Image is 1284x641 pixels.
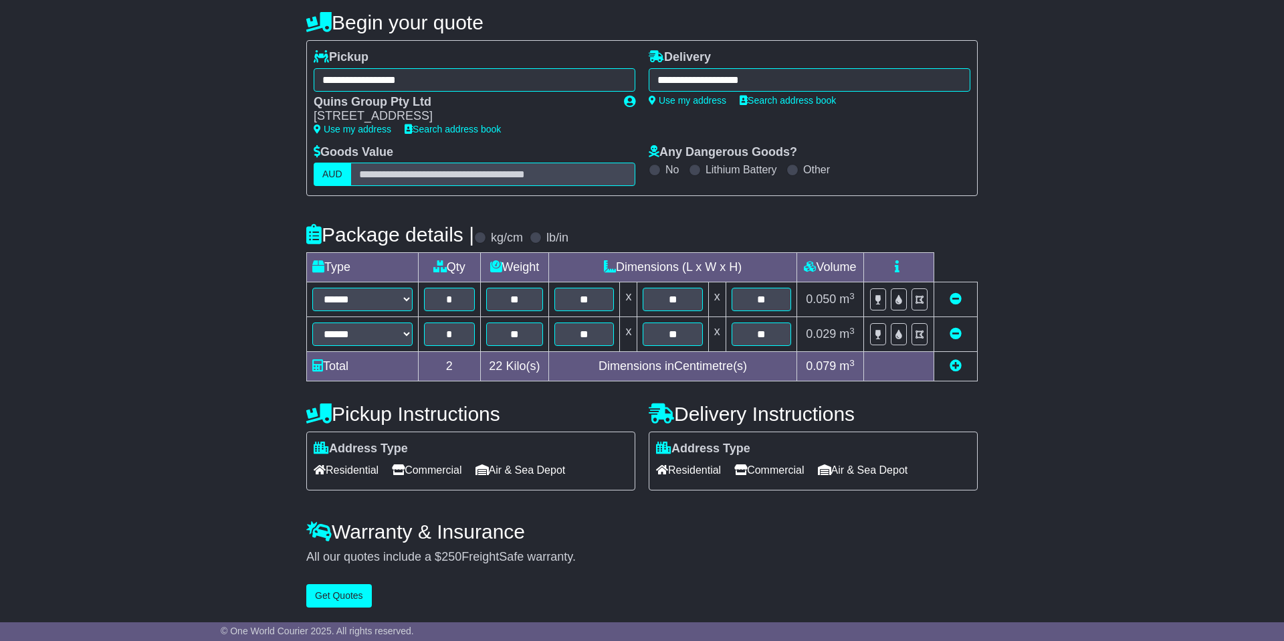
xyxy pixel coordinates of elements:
span: m [839,327,855,341]
a: Remove this item [950,327,962,341]
label: Other [803,163,830,176]
td: Volume [796,253,863,282]
label: Goods Value [314,145,393,160]
span: Commercial [392,460,461,480]
a: Add new item [950,359,962,373]
h4: Package details | [306,223,474,246]
label: lb/in [546,231,568,246]
span: 22 [489,359,502,373]
h4: Delivery Instructions [649,403,978,425]
h4: Warranty & Insurance [306,521,978,543]
td: x [620,282,637,317]
span: 0.050 [806,292,836,306]
td: Qty [419,253,481,282]
label: kg/cm [491,231,523,246]
sup: 3 [849,291,855,301]
span: m [839,359,855,373]
td: Dimensions in Centimetre(s) [549,352,797,381]
a: Remove this item [950,292,962,306]
label: Lithium Battery [706,163,777,176]
sup: 3 [849,326,855,336]
label: Any Dangerous Goods? [649,145,797,160]
label: Pickup [314,50,368,65]
sup: 3 [849,358,855,368]
td: Weight [480,253,549,282]
span: m [839,292,855,306]
td: Type [307,253,419,282]
div: [STREET_ADDRESS] [314,109,611,124]
td: x [708,317,726,352]
label: Address Type [314,442,408,456]
label: No [665,163,679,176]
div: All our quotes include a $ FreightSafe warranty. [306,550,978,565]
label: Address Type [656,442,750,456]
td: Dimensions (L x W x H) [549,253,797,282]
td: Kilo(s) [480,352,549,381]
span: © One World Courier 2025. All rights reserved. [221,626,414,636]
span: 250 [441,550,461,563]
td: x [708,282,726,317]
td: Total [307,352,419,381]
a: Use my address [649,95,726,106]
div: Quins Group Pty Ltd [314,95,611,110]
span: Residential [314,460,379,480]
td: x [620,317,637,352]
span: Air & Sea Depot [818,460,908,480]
td: 2 [419,352,481,381]
a: Use my address [314,124,391,134]
h4: Begin your quote [306,11,978,33]
span: 0.029 [806,327,836,341]
span: 0.079 [806,359,836,373]
a: Search address book [740,95,836,106]
a: Search address book [405,124,501,134]
label: AUD [314,163,351,186]
h4: Pickup Instructions [306,403,635,425]
span: Commercial [734,460,804,480]
span: Residential [656,460,721,480]
span: Air & Sea Depot [475,460,566,480]
button: Get Quotes [306,584,372,608]
label: Delivery [649,50,711,65]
